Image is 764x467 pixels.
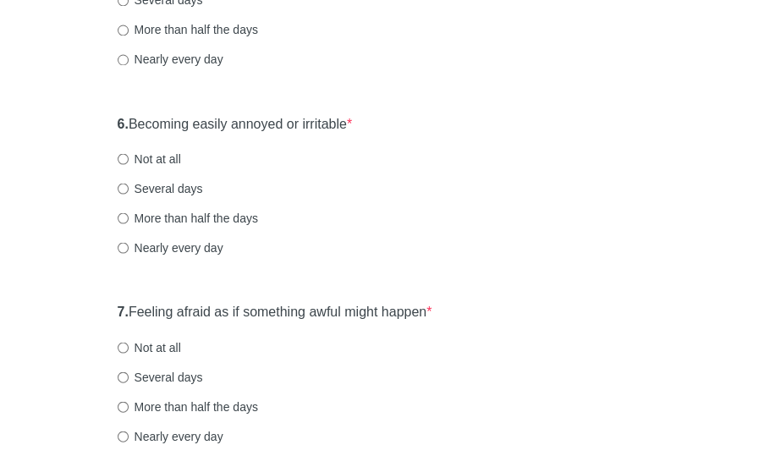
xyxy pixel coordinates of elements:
label: Nearly every day [118,239,223,255]
label: More than half the days [118,21,258,38]
label: Not at all [118,338,181,355]
label: Feeling afraid as if something awful might happen [118,302,432,321]
input: More than half the days [118,212,129,223]
label: Not at all [118,150,181,167]
label: Nearly every day [118,427,223,444]
input: More than half the days [118,25,129,36]
label: More than half the days [118,209,258,226]
input: Nearly every day [118,54,129,65]
input: Several days [118,183,129,194]
input: More than half the days [118,401,129,412]
input: Not at all [118,153,129,164]
label: Becoming easily annoyed or irritable [118,114,353,134]
label: Several days [118,179,203,196]
label: Nearly every day [118,51,223,68]
input: Several days [118,371,129,382]
input: Nearly every day [118,431,129,442]
label: More than half the days [118,398,258,415]
strong: 6. [118,116,129,130]
input: Not at all [118,342,129,353]
strong: 7. [118,304,129,318]
input: Nearly every day [118,242,129,253]
label: Several days [118,368,203,385]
